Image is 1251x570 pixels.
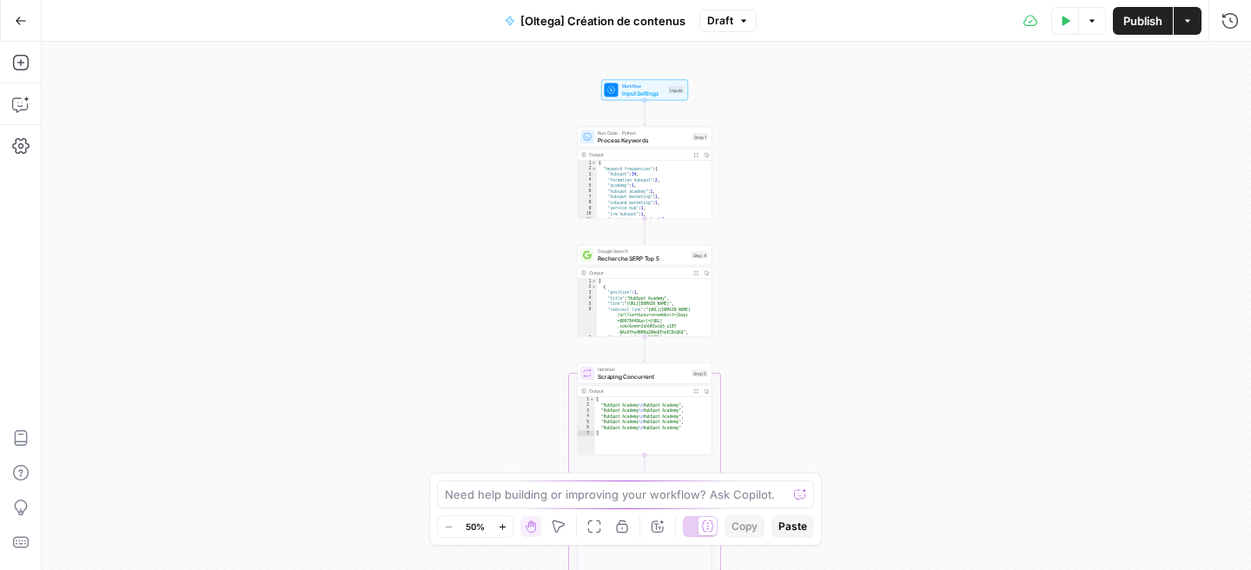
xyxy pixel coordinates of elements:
[592,284,597,290] span: Toggle code folding, rows 2 through 34
[578,245,712,337] div: Google SearchRecherche SERP Top 5Step 4Output[ { "position":1, "title":"HubSpot Academy", "link":...
[707,13,733,29] span: Draft
[578,206,597,212] div: 9
[622,83,665,89] span: Workflow
[578,80,712,101] div: WorkflowInput SettingsInputs
[692,133,708,141] div: Step 1
[725,515,764,538] button: Copy
[578,161,597,167] div: 1
[598,129,689,136] span: Run Code · Python
[578,195,597,201] div: 7
[578,431,595,437] div: 7
[731,519,758,534] span: Copy
[589,151,688,158] div: Output
[578,183,597,189] div: 5
[644,219,646,244] g: Edge from step_1 to step_4
[578,397,595,403] div: 1
[494,7,696,35] button: [Oltega] Création de contenus
[466,520,485,534] span: 50%
[578,295,597,302] div: 4
[520,12,685,30] span: [Oltega] Création de contenus
[578,425,595,431] div: 6
[578,279,597,285] div: 1
[598,372,688,381] span: Scraping Concurrent
[699,10,757,32] button: Draft
[644,337,646,362] g: Edge from step_4 to step_5
[578,217,597,223] div: 11
[1113,7,1173,35] button: Publish
[578,211,597,217] div: 10
[644,455,646,481] g: Edge from step_5 to step_6
[668,86,685,94] div: Inputs
[589,388,688,394] div: Output
[578,420,595,426] div: 5
[578,177,597,183] div: 4
[692,369,708,377] div: Step 5
[578,363,712,455] div: IterationScraping ConcurrentStep 5Output[ "HubSpot Academy\nHubSpot Academy", "HubSpot Academy\nH...
[578,302,597,308] div: 5
[578,166,597,172] div: 2
[578,414,595,420] div: 4
[578,200,597,206] div: 8
[589,269,688,276] div: Output
[622,89,665,97] span: Input Settings
[598,254,688,262] span: Recherche SERP Top 5
[592,161,597,167] span: Toggle code folding, rows 1 through 26
[598,248,688,255] span: Google Search
[578,127,712,219] div: Run Code · PythonProcess KeywordsStep 1Output{ "keyword_frequencies":{ "hubspot":34, "formation h...
[592,279,597,285] span: Toggle code folding, rows 1 through 87
[578,290,597,296] div: 3
[598,366,688,373] span: Iteration
[578,189,597,195] div: 6
[644,101,646,126] g: Edge from start to step_1
[578,402,595,408] div: 2
[578,284,597,290] div: 2
[598,136,689,144] span: Process Keywords
[590,397,595,403] span: Toggle code folding, rows 1 through 7
[578,335,597,347] div: 7
[578,307,597,335] div: 6
[1123,12,1162,30] span: Publish
[592,166,597,172] span: Toggle code folding, rows 2 through 22
[771,515,814,538] button: Paste
[578,408,595,414] div: 3
[778,519,807,534] span: Paste
[692,251,709,259] div: Step 4
[578,172,597,178] div: 3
